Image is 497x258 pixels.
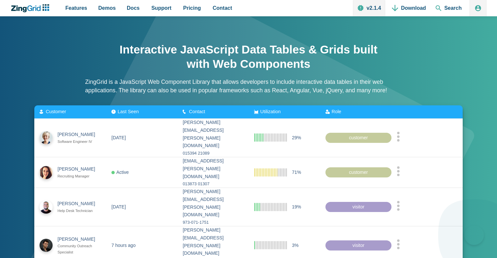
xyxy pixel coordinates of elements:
span: Pricing [183,4,201,12]
span: Customer [46,109,66,114]
div: visitor [325,202,391,212]
div: [EMAIL_ADDRESS][PERSON_NAME][DOMAIN_NAME] [183,157,243,180]
span: Demos [98,4,116,12]
span: 71% [292,168,301,176]
div: [PERSON_NAME][EMAIL_ADDRESS][PERSON_NAME][DOMAIN_NAME] [183,226,243,257]
span: Support [151,4,171,12]
div: visitor [325,240,391,250]
div: Community Outreach Specialist [58,243,101,255]
span: 3% [292,241,298,249]
div: 015394 21089 [183,150,243,157]
span: Contact [213,4,232,12]
span: 29% [292,134,301,142]
div: 7 hours ago [111,241,136,249]
p: ZingGrid is a JavaScript Web Component Library that allows developers to include interactive data... [85,78,412,95]
div: [PERSON_NAME][EMAIL_ADDRESS][PERSON_NAME][DOMAIN_NAME] [183,119,243,150]
div: customer [325,167,391,177]
iframe: Toggle Customer Support [464,225,484,245]
div: customer [325,132,391,143]
span: Features [65,4,87,12]
div: 973-071-1751 [183,219,243,226]
div: [PERSON_NAME] [58,200,101,208]
span: Role [332,109,341,114]
span: Contact [189,109,205,114]
div: [DATE] [111,134,126,142]
div: [PERSON_NAME] [58,131,101,139]
span: Docs [127,4,140,12]
h1: Interactive JavaScript Data Tables & Grids built with Web Components [118,42,379,71]
div: Active [111,168,129,176]
div: Help Desk Technician [58,208,101,214]
a: ZingChart Logo. Click to return to the homepage [10,4,53,12]
div: 013873 01307 [183,180,243,188]
div: Recruiting Manager [58,173,101,179]
span: Utilization [260,109,280,114]
span: 19% [292,203,301,211]
div: [DATE] [111,203,126,211]
div: [PERSON_NAME] [58,235,101,243]
div: Software Engineer IV [58,139,101,145]
div: [PERSON_NAME] [58,165,101,173]
div: [PERSON_NAME][EMAIL_ADDRESS][PERSON_NAME][DOMAIN_NAME] [183,188,243,219]
span: Last Seen [118,109,139,114]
